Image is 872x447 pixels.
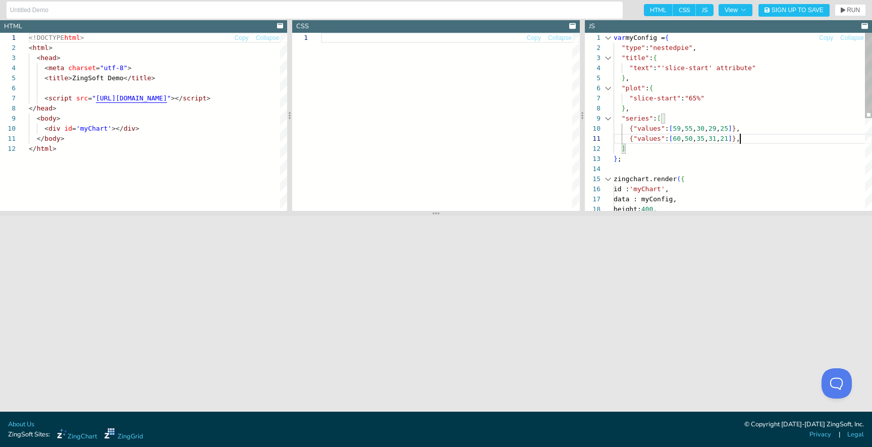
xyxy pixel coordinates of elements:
[585,174,601,184] div: 15
[685,94,704,102] span: "65%"
[657,115,661,122] span: [
[292,33,308,43] div: 1
[614,205,641,213] span: height:
[88,94,92,102] span: =
[681,94,685,102] span: :
[602,83,615,93] div: Click to collapse the range.
[585,144,601,154] div: 12
[585,124,601,134] div: 10
[847,7,860,13] span: RUN
[665,135,669,142] span: :
[135,125,139,132] span: >
[48,94,72,102] span: script
[677,175,681,183] span: (
[696,4,714,16] span: JS
[256,35,280,41] span: Collapse
[589,22,595,31] div: JS
[625,104,629,112] span: ,
[585,53,601,63] div: 3
[57,54,61,62] span: >
[96,64,100,72] span: =
[720,125,728,132] span: 25
[526,33,541,43] button: Copy
[681,125,685,132] span: ,
[602,53,615,63] div: Click to collapse the range.
[585,164,601,174] div: 14
[696,135,704,142] span: 35
[44,64,48,72] span: <
[61,135,65,142] span: >
[629,64,653,72] span: "text"
[653,54,657,62] span: {
[585,43,601,53] div: 2
[44,74,48,82] span: <
[665,185,669,193] span: ,
[839,430,840,439] span: |
[602,174,615,184] div: Click to collapse the range.
[625,74,629,82] span: ,
[124,74,132,82] span: </
[37,104,52,112] span: head
[819,35,833,41] span: Copy
[37,145,52,152] span: html
[44,94,48,102] span: <
[128,64,132,72] span: >
[29,34,64,41] span: <!DOCTYPE
[665,125,669,132] span: :
[633,135,665,142] span: "values"
[649,84,653,92] span: {
[673,135,681,142] span: 60
[657,64,756,72] span: "'slice-start' attribute"
[621,54,649,62] span: "title"
[629,185,665,193] span: 'myChart'
[641,205,652,213] span: 400
[633,125,665,132] span: "values"
[585,134,601,144] div: 11
[112,125,123,132] span: ></
[736,135,740,142] span: ,
[29,104,37,112] span: </
[52,104,57,112] span: >
[68,74,72,82] span: >
[692,125,696,132] span: ,
[720,135,728,142] span: 21
[151,74,155,82] span: >
[644,4,673,16] span: HTML
[296,22,309,31] div: CSS
[665,34,669,41] span: {
[716,135,720,142] span: ,
[37,115,41,122] span: <
[548,33,572,43] button: Collapse
[80,34,84,41] span: >
[614,185,629,193] span: id :
[52,145,57,152] span: >
[621,104,625,112] span: }
[716,125,720,132] span: ,
[8,420,34,429] a: About Us
[585,194,601,204] div: 17
[76,125,112,132] span: 'myChart'
[585,83,601,93] div: 6
[585,184,601,194] div: 16
[614,155,618,162] span: }
[100,64,128,72] span: "utf-8"
[708,135,717,142] span: 31
[602,33,615,43] div: Click to collapse the range.
[621,84,645,92] span: "plot"
[585,204,601,214] div: 18
[629,135,633,142] span: {
[132,74,151,82] span: title
[8,430,50,439] span: ZingSoft Sites:
[64,34,80,41] span: html
[685,125,693,132] span: 55
[29,44,33,51] span: <
[72,74,124,82] span: ZingSoft Demo
[585,63,601,73] div: 4
[681,135,685,142] span: ,
[669,135,673,142] span: [
[649,54,653,62] span: :
[719,4,752,16] button: View
[10,2,619,18] input: Untitled Demo
[645,44,649,51] span: :
[76,94,88,102] span: src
